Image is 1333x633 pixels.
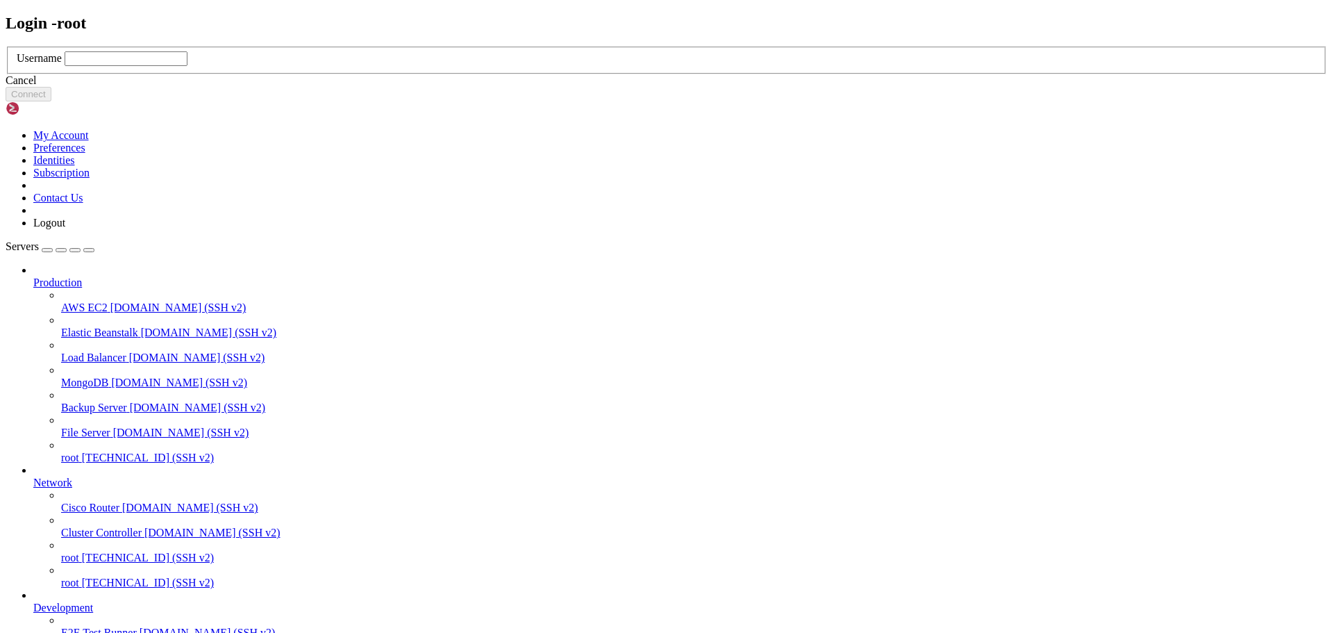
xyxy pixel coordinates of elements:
a: Cisco Router [DOMAIN_NAME] (SSH v2) [61,502,1327,514]
a: MongoDB [DOMAIN_NAME] (SSH v2) [61,377,1327,389]
a: Servers [6,240,94,252]
a: AWS EC2 [DOMAIN_NAME] (SSH v2) [61,302,1327,314]
a: Backup Server [DOMAIN_NAME] (SSH v2) [61,402,1327,414]
a: Subscription [33,167,90,179]
li: Backup Server [DOMAIN_NAME] (SSH v2) [61,389,1327,414]
span: AWS EC2 [61,302,108,313]
span: root [61,452,79,463]
a: Logout [33,217,65,229]
li: Elastic Beanstalk [DOMAIN_NAME] (SSH v2) [61,314,1327,339]
a: Contact Us [33,192,83,204]
li: Load Balancer [DOMAIN_NAME] (SSH v2) [61,339,1327,364]
span: Production [33,277,82,288]
span: root [61,552,79,564]
li: AWS EC2 [DOMAIN_NAME] (SSH v2) [61,289,1327,314]
label: Username [17,52,62,64]
button: Connect [6,87,51,101]
span: root [61,577,79,589]
li: Network [33,464,1327,589]
span: [TECHNICAL_ID] (SSH v2) [82,552,214,564]
span: Cluster Controller [61,527,142,539]
a: Load Balancer [DOMAIN_NAME] (SSH v2) [61,352,1327,364]
a: root [TECHNICAL_ID] (SSH v2) [61,552,1327,564]
a: Production [33,277,1327,289]
span: Elastic Beanstalk [61,327,138,338]
a: root [TECHNICAL_ID] (SSH v2) [61,452,1327,464]
span: Load Balancer [61,352,126,363]
div: (0, 1) [6,17,11,29]
li: File Server [DOMAIN_NAME] (SSH v2) [61,414,1327,439]
a: My Account [33,129,89,141]
a: File Server [DOMAIN_NAME] (SSH v2) [61,427,1327,439]
a: Elastic Beanstalk [DOMAIN_NAME] (SSH v2) [61,327,1327,339]
li: root [TECHNICAL_ID] (SSH v2) [61,564,1327,589]
span: [DOMAIN_NAME] (SSH v2) [141,327,277,338]
img: Shellngn [6,101,85,115]
span: File Server [61,427,110,438]
a: Development [33,602,1327,614]
a: Network [33,477,1327,489]
span: Servers [6,240,39,252]
h2: Login - root [6,14,1327,33]
a: Preferences [33,142,85,154]
span: Backup Server [61,402,127,413]
li: MongoDB [DOMAIN_NAME] (SSH v2) [61,364,1327,389]
span: [DOMAIN_NAME] (SSH v2) [113,427,249,438]
span: [DOMAIN_NAME] (SSH v2) [110,302,246,313]
span: Network [33,477,72,488]
li: Production [33,264,1327,464]
li: root [TECHNICAL_ID] (SSH v2) [61,439,1327,464]
span: [DOMAIN_NAME] (SSH v2) [111,377,247,388]
span: [TECHNICAL_ID] (SSH v2) [82,452,214,463]
li: Cisco Router [DOMAIN_NAME] (SSH v2) [61,489,1327,514]
span: [DOMAIN_NAME] (SSH v2) [122,502,258,513]
span: [TECHNICAL_ID] (SSH v2) [82,577,214,589]
li: Cluster Controller [DOMAIN_NAME] (SSH v2) [61,514,1327,539]
div: Cancel [6,74,1327,87]
span: [DOMAIN_NAME] (SSH v2) [144,527,280,539]
span: MongoDB [61,377,108,388]
a: root [TECHNICAL_ID] (SSH v2) [61,577,1327,589]
a: Identities [33,154,75,166]
a: Cluster Controller [DOMAIN_NAME] (SSH v2) [61,527,1327,539]
span: Cisco Router [61,502,119,513]
span: Development [33,602,93,614]
span: [DOMAIN_NAME] (SSH v2) [130,402,266,413]
span: [DOMAIN_NAME] (SSH v2) [129,352,265,363]
li: root [TECHNICAL_ID] (SSH v2) [61,539,1327,564]
x-row: Connecting [TECHNICAL_ID]... [6,6,1152,17]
